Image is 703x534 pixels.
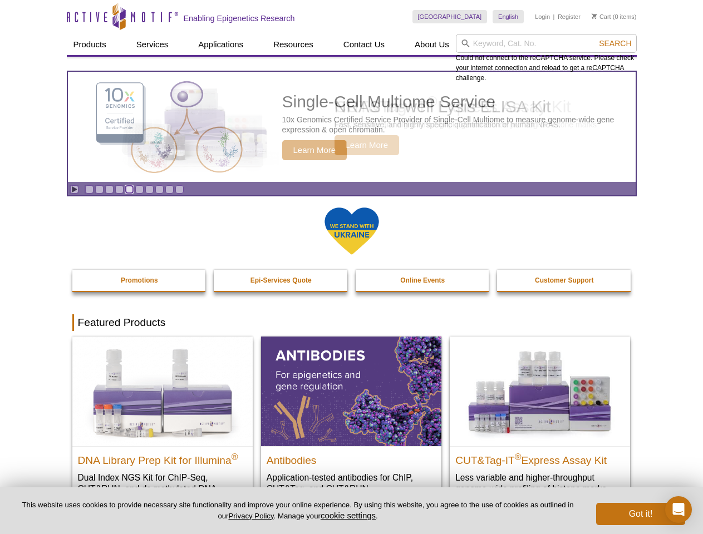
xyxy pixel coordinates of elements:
a: English [493,10,524,23]
a: Promotions [72,270,207,291]
a: Cart [592,13,611,21]
a: Go to slide 10 [175,185,184,194]
span: Search [599,39,631,48]
h2: Enabling Epigenetics Research [184,13,295,23]
a: Go to slide 7 [145,185,154,194]
strong: Epi-Services Quote [250,276,312,284]
div: Open Intercom Messenger [665,496,692,523]
a: Go to slide 6 [135,185,144,194]
a: Products [67,34,113,55]
button: Got it! [596,503,685,525]
p: This website uses cookies to provide necessary site functionality and improve your online experie... [18,500,578,521]
a: Applications [191,34,250,55]
img: All Antibodies [261,337,441,446]
li: (0 items) [592,10,637,23]
a: Go to slide 9 [165,185,174,194]
input: Keyword, Cat. No. [456,34,637,53]
a: Go to slide 8 [155,185,164,194]
h2: DNA Library Prep Kit for Illumina [78,449,247,466]
a: Register [558,13,581,21]
sup: ® [232,452,238,461]
a: Contact Us [337,34,391,55]
li: | [553,10,555,23]
h2: Antibodies [267,449,436,466]
sup: ® [515,452,522,461]
h2: CUT&Tag-IT Express Assay Kit [455,449,625,466]
a: Go to slide 5 [125,185,134,194]
a: Services [130,34,175,55]
a: CUT&Tag-IT® Express Assay Kit CUT&Tag-IT®Express Assay Kit Less variable and higher-throughput ge... [450,337,630,505]
a: Epi-Services Quote [214,270,348,291]
a: Resources [267,34,320,55]
button: Search [596,38,635,48]
a: Go to slide 2 [95,185,104,194]
a: Go to slide 3 [105,185,114,194]
a: Privacy Policy [228,512,273,520]
p: Dual Index NGS Kit for ChIP-Seq, CUT&RUN, and ds methylated DNA assays. [78,472,247,506]
a: Login [535,13,550,21]
strong: Customer Support [535,276,593,284]
a: Go to slide 4 [115,185,124,194]
p: Application-tested antibodies for ChIP, CUT&Tag, and CUT&RUN. [267,472,436,495]
a: About Us [408,34,456,55]
strong: Online Events [400,276,445,284]
img: We Stand With Ukraine [324,206,380,256]
strong: Promotions [121,276,158,284]
a: All Antibodies Antibodies Application-tested antibodies for ChIP, CUT&Tag, and CUT&RUN. [261,337,441,505]
img: CUT&Tag-IT® Express Assay Kit [450,337,630,446]
img: DNA Library Prep Kit for Illumina [72,337,253,446]
a: Go to slide 1 [85,185,94,194]
img: Your Cart [592,13,597,19]
div: Could not connect to the reCAPTCHA service. Please check your internet connection and reload to g... [456,34,637,83]
a: Toggle autoplay [70,185,78,194]
a: DNA Library Prep Kit for Illumina DNA Library Prep Kit for Illumina® Dual Index NGS Kit for ChIP-... [72,337,253,516]
a: Customer Support [497,270,632,291]
p: Less variable and higher-throughput genome-wide profiling of histone marks​. [455,472,625,495]
a: Online Events [356,270,490,291]
a: [GEOGRAPHIC_DATA] [412,10,488,23]
button: cookie settings [321,511,376,520]
h2: Featured Products [72,314,631,331]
